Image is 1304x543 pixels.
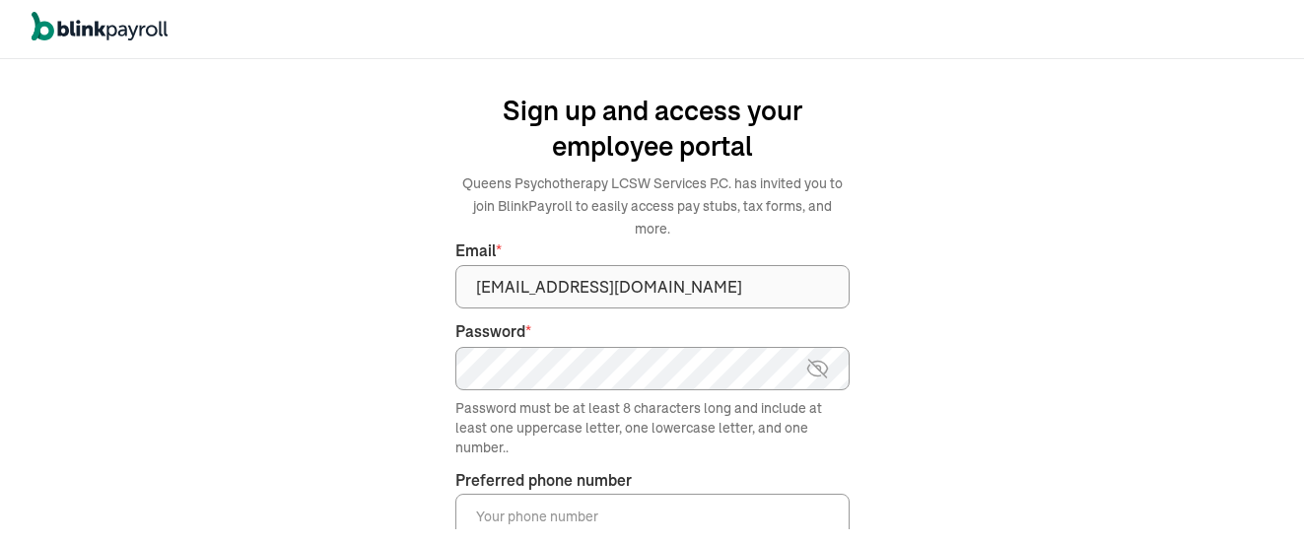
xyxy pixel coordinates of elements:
[455,398,850,457] div: Password must be at least 8 characters long and include at least one uppercase letter, one lowerc...
[455,239,850,262] label: Email
[805,357,830,380] img: eye
[455,469,632,492] label: Preferred phone number
[455,320,850,343] label: Password
[32,12,168,41] img: logo
[455,93,850,164] h1: Sign up and access your employee portal
[462,174,843,238] span: Queens Psychotherapy LCSW Services P.C. has invited you to join BlinkPayroll to easily access pay...
[455,494,850,537] input: Your phone number
[455,265,850,308] input: Your email address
